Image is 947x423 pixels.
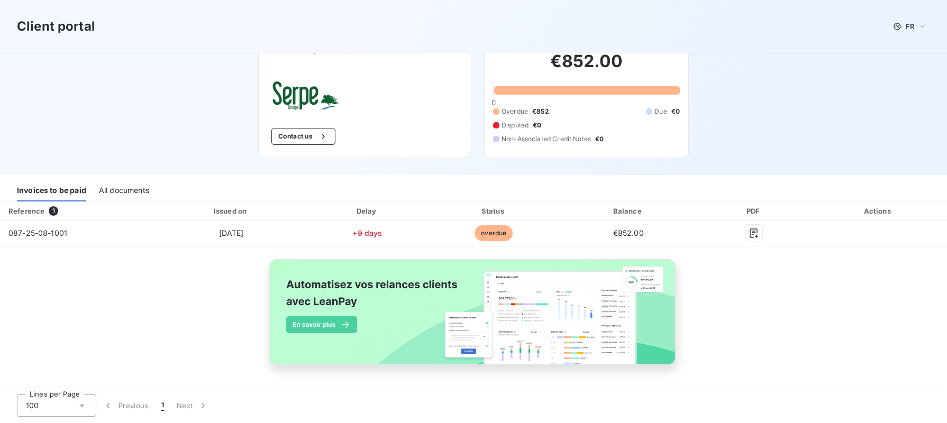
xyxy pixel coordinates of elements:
span: Disputed [502,121,529,130]
button: Previous [96,394,155,417]
img: banner [260,253,687,383]
span: €0 [533,121,541,130]
div: All documents [99,179,149,201]
div: PDF [700,206,807,216]
div: Delay [308,206,427,216]
span: €852.00 [613,228,644,237]
span: 100 [26,400,39,411]
span: €852 [532,107,549,116]
span: 1 [49,206,58,216]
span: 0 [491,98,496,107]
h3: Client portal [17,17,95,36]
div: Status [431,206,556,216]
span: +9 days [352,228,382,237]
h2: €852.00 [493,51,680,82]
span: Due [654,107,667,116]
span: [DATE] [219,228,244,237]
div: Actions [812,206,945,216]
span: 087-25-08-1001 [8,228,67,237]
img: Company logo [271,79,339,111]
button: 1 [155,394,170,417]
div: Issued on [159,206,303,216]
span: €0 [671,107,680,116]
button: Contact us [271,128,335,145]
span: €0 [595,134,604,144]
span: Overdue [502,107,528,116]
span: FR [906,22,914,31]
span: 1 [161,400,164,411]
span: Non-Associated Credit Notes [502,134,591,144]
span: overdue [475,225,513,241]
div: Balance [560,206,696,216]
div: Invoices to be paid [17,179,86,201]
button: Next [170,394,215,417]
div: Reference [8,207,44,215]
